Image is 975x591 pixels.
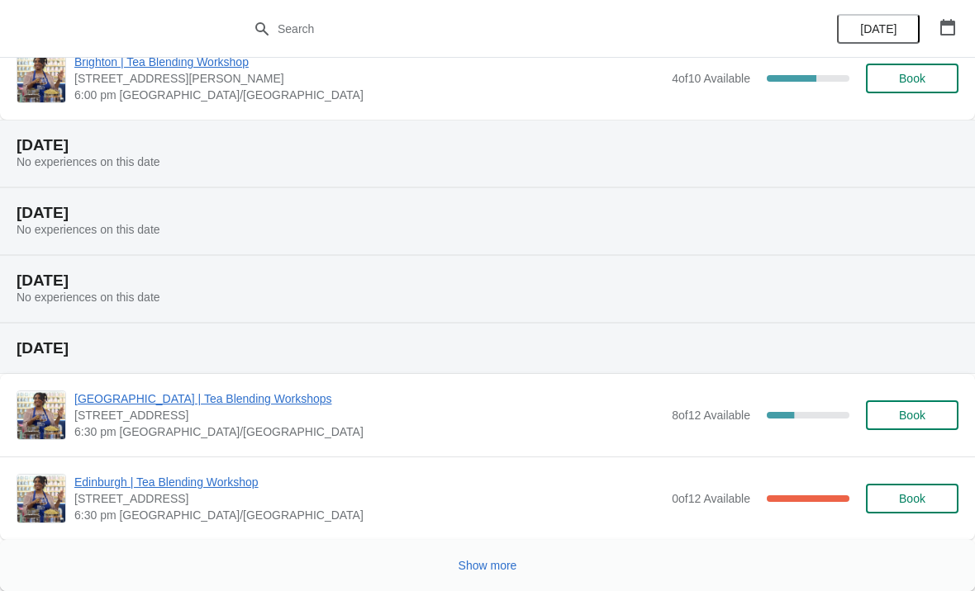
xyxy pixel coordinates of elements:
[459,559,517,572] span: Show more
[17,54,65,102] img: Brighton | Tea Blending Workshop | 41 Gardner Street, Brighton BN1 1UN | 6:00 pm Europe/London
[74,54,663,70] span: Brighton | Tea Blending Workshop
[17,391,65,439] img: Glasgow | Tea Blending Workshops | 215 Byres Road, Glasgow G12 8UD, UK | 6:30 pm Europe/London
[74,70,663,87] span: [STREET_ADDRESS][PERSON_NAME]
[672,72,750,85] span: 4 of 10 Available
[17,223,160,236] span: No experiences on this date
[452,551,524,580] button: Show more
[899,72,925,85] span: Book
[277,14,731,44] input: Search
[17,205,958,221] h2: [DATE]
[17,155,160,168] span: No experiences on this date
[74,390,663,407] span: [GEOGRAPHIC_DATA] | Tea Blending Workshops
[866,64,958,93] button: Book
[74,474,663,490] span: Edinburgh | Tea Blending Workshop
[672,409,750,422] span: 8 of 12 Available
[74,490,663,507] span: [STREET_ADDRESS]
[899,492,925,505] span: Book
[74,87,663,103] span: 6:00 pm [GEOGRAPHIC_DATA]/[GEOGRAPHIC_DATA]
[74,423,663,440] span: 6:30 pm [GEOGRAPHIC_DATA]/[GEOGRAPHIC_DATA]
[17,272,958,289] h2: [DATE]
[74,507,663,523] span: 6:30 pm [GEOGRAPHIC_DATA]/[GEOGRAPHIC_DATA]
[866,400,958,430] button: Book
[74,407,663,423] span: [STREET_ADDRESS]
[899,409,925,422] span: Book
[17,137,958,154] h2: [DATE]
[17,291,160,304] span: No experiences on this date
[17,475,65,522] img: Edinburgh | Tea Blending Workshop | 89 Rose Street, Edinburgh, EH2 3DT | 6:30 pm Europe/London
[866,484,958,513] button: Book
[860,22,897,35] span: [DATE]
[837,14,920,44] button: [DATE]
[672,492,750,505] span: 0 of 12 Available
[17,340,958,357] h2: [DATE]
